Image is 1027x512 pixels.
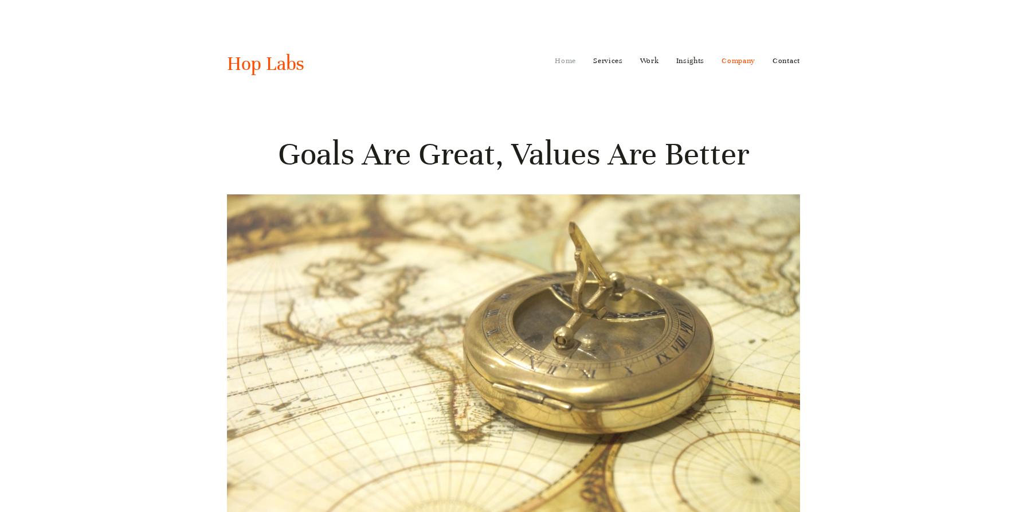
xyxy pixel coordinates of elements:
h1: Goals Are Great, Values Are Better [227,134,800,175]
a: Services [593,52,623,70]
a: Company [722,52,755,70]
a: Hop Labs [227,52,304,76]
a: Contact [773,52,800,70]
a: Home [555,52,576,70]
a: Work [640,52,659,70]
a: Insights [676,52,705,70]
